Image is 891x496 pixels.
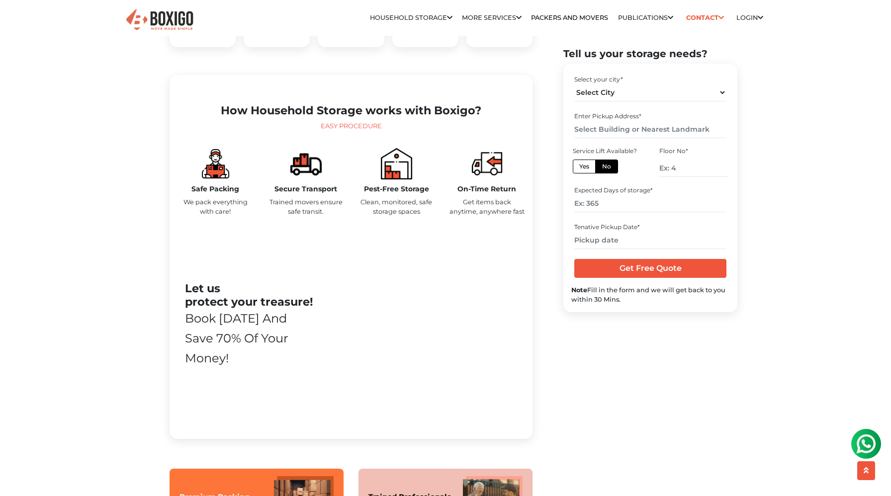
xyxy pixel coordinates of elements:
[574,120,726,138] input: Select Building or Nearest Landmark
[185,282,315,309] h2: Let us protect your treasure!
[462,14,522,21] a: More services
[574,111,726,120] div: Enter Pickup Address
[178,197,253,216] p: We pack everything with care!
[571,286,587,293] b: Note
[574,186,726,195] div: Expected Days of storage
[573,159,596,173] label: Yes
[574,231,726,248] input: Pickup date
[574,222,726,231] div: Tenative Pickup Date
[381,148,412,179] img: boxigo_packers_and_movers_book
[659,146,728,155] div: Floor No
[178,121,525,131] div: Easy Procedure
[125,8,194,32] img: Boxigo
[531,14,608,21] a: Packers and Movers
[268,185,344,193] h5: Secure Transport
[449,197,525,216] p: Get items back anytime, anywhere fast
[571,285,729,304] div: Fill in the form and we will get back to you within 30 Mins.
[200,148,231,179] img: boxigo_storage_plan
[595,159,618,173] label: No
[268,197,344,216] p: Trained movers ensure safe transit.
[178,104,525,117] h2: How Household Storage works with Boxigo?
[330,245,517,402] iframe: YouTube video player
[857,461,875,480] button: scroll up
[659,159,728,176] input: Ex: 4
[573,146,641,155] div: Service Lift Available?
[358,197,434,216] p: Clean, monitored, safe storage spaces
[683,10,727,25] a: Contact
[370,14,452,21] a: Household Storage
[10,10,30,30] img: whatsapp-icon.svg
[449,185,525,193] h5: On-Time Return
[736,14,763,21] a: Login
[290,148,322,179] img: boxigo_packers_and_movers_compare
[618,14,673,21] a: Publications
[574,195,726,212] input: Ex: 365
[178,185,253,193] h5: Safe Packing
[358,185,434,193] h5: Pest-Free Storage
[471,148,503,179] img: boxigo_packers_and_movers_move
[185,309,315,368] div: Book [DATE] and save 70% of your money!
[574,259,726,278] input: Get Free Quote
